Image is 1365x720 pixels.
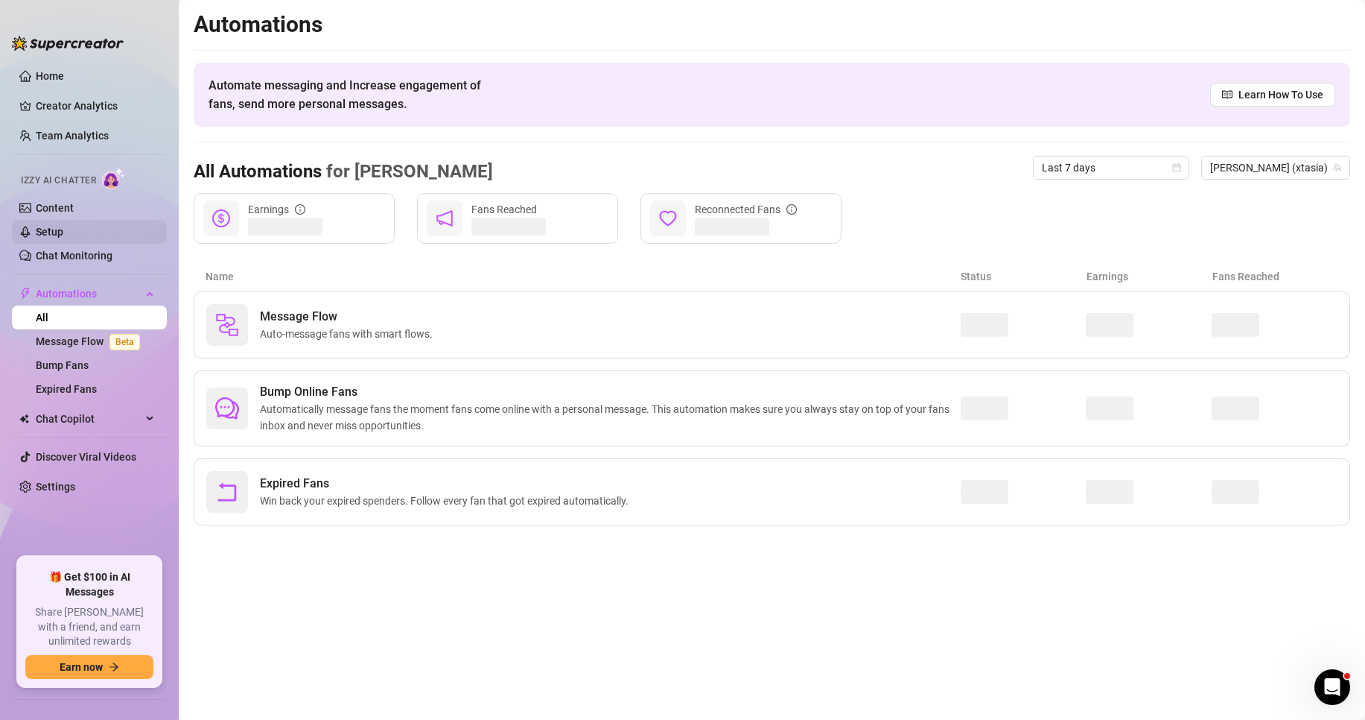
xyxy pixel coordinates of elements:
[36,94,155,118] a: Creator Analytics
[19,288,31,300] span: thunderbolt
[36,451,136,463] a: Discover Viral Videos
[260,493,634,509] span: Win back your expired spenders. Follow every fan that got expired automatically.
[961,268,1086,285] article: Status
[212,209,230,227] span: dollar
[260,383,961,401] span: Bump Online Fans
[1086,268,1212,285] article: Earnings
[109,662,119,672] span: arrow-right
[1238,86,1323,103] span: Learn How To Use
[21,174,96,188] span: Izzy AI Chatter
[36,70,64,82] a: Home
[1314,669,1350,705] iframe: Intercom live chat
[471,203,537,215] span: Fans Reached
[260,475,634,493] span: Expired Fans
[436,209,454,227] span: notification
[102,168,125,189] img: AI Chatter
[36,250,112,262] a: Chat Monitoring
[194,160,493,184] h3: All Automations
[36,407,141,431] span: Chat Copilot
[215,313,239,337] img: svg%3e
[322,161,493,182] span: for [PERSON_NAME]
[36,359,89,371] a: Bump Fans
[1333,163,1342,172] span: team
[260,308,439,326] span: Message Flow
[260,326,439,342] span: Auto-message fans with smart flows.
[25,655,153,679] button: Earn nowarrow-right
[209,76,495,113] span: Automate messaging and Increase engagement of fans, send more personal messages.
[1222,89,1232,100] span: read
[260,401,961,434] span: Automatically message fans the moment fans come online with a personal message. This automation m...
[295,204,305,215] span: info-circle
[25,570,153,599] span: 🎁 Get $100 in AI Messages
[36,312,48,323] a: All
[695,201,797,218] div: Reconnected Fans
[36,226,63,238] a: Setup
[659,209,677,227] span: heart
[1212,268,1338,285] article: Fans Reached
[12,36,124,51] img: logo-BBDzfeDw.svg
[36,481,75,493] a: Settings
[194,10,1350,39] h2: Automations
[36,383,97,395] a: Expired Fans
[19,414,29,424] img: Chat Copilot
[1210,157,1341,179] span: Anastasia (xtasia)
[36,335,146,347] a: Message FlowBeta
[1172,163,1181,172] span: calendar
[36,202,74,214] a: Content
[1042,157,1180,179] span: Last 7 days
[248,201,305,218] div: Earnings
[215,480,239,504] span: rollback
[786,204,797,215] span: info-circle
[36,282,141,306] span: Automations
[109,334,140,350] span: Beta
[25,605,153,649] span: Share [PERSON_NAME] with a friend, and earn unlimited rewards
[215,397,239,420] span: comment
[60,661,103,673] span: Earn now
[36,130,109,142] a: Team Analytics
[206,268,961,285] article: Name
[1210,83,1335,107] a: Learn How To Use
